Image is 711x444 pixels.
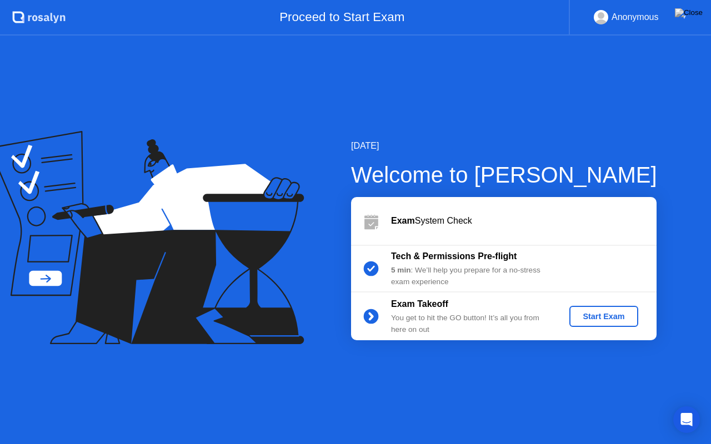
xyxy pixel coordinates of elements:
[391,299,448,309] b: Exam Takeoff
[351,158,657,191] div: Welcome to [PERSON_NAME]
[391,312,551,335] div: You get to hit the GO button! It’s all you from here on out
[351,139,657,153] div: [DATE]
[612,10,659,24] div: Anonymous
[391,214,657,228] div: System Check
[391,251,517,261] b: Tech & Permissions Pre-flight
[391,265,551,287] div: : We’ll help you prepare for a no-stress exam experience
[574,312,633,321] div: Start Exam
[391,266,411,274] b: 5 min
[391,216,415,225] b: Exam
[675,8,703,17] img: Close
[569,306,638,327] button: Start Exam
[673,406,700,433] div: Open Intercom Messenger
